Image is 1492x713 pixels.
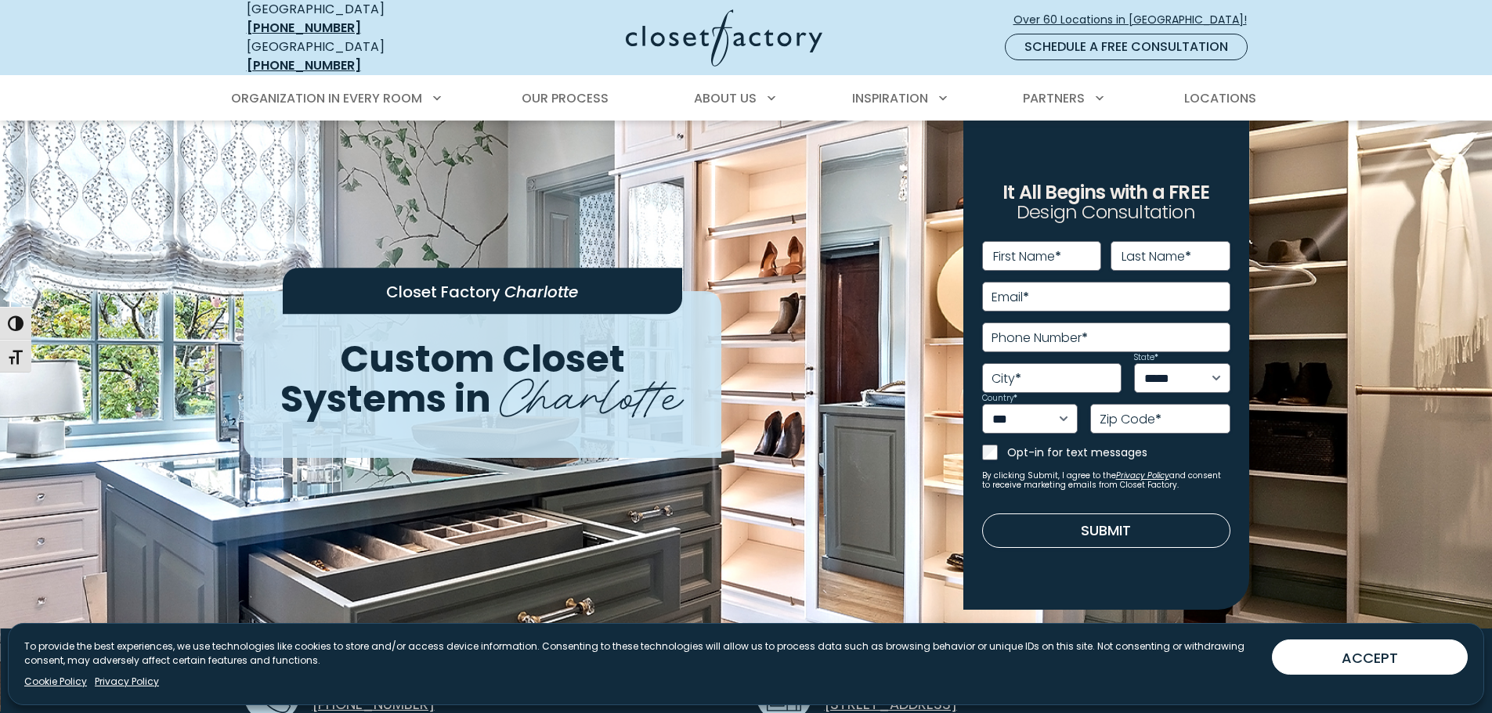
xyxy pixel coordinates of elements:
[24,675,87,689] a: Cookie Policy
[1134,354,1158,362] label: State
[626,9,822,67] img: Closet Factory Logo
[982,471,1230,490] small: By clicking Submit, I agree to the and consent to receive marketing emails from Closet Factory.
[992,291,1029,304] label: Email
[522,89,609,107] span: Our Process
[694,89,757,107] span: About Us
[992,373,1021,385] label: City
[1013,6,1260,34] a: Over 60 Locations in [GEOGRAPHIC_DATA]!
[1184,89,1256,107] span: Locations
[386,281,500,303] span: Closet Factory
[1002,179,1209,205] span: It All Begins with a FREE
[1007,445,1230,460] label: Opt-in for text messages
[95,675,159,689] a: Privacy Policy
[1023,89,1085,107] span: Partners
[247,56,361,74] a: [PHONE_NUMBER]
[1100,413,1161,426] label: Zip Code
[231,89,422,107] span: Organization in Every Room
[247,38,474,75] div: [GEOGRAPHIC_DATA]
[1013,12,1259,28] span: Over 60 Locations in [GEOGRAPHIC_DATA]!
[247,19,361,37] a: [PHONE_NUMBER]
[992,332,1088,344] label: Phone Number
[982,394,1017,402] label: Country
[993,250,1061,263] label: First Name
[852,89,928,107] span: Inspiration
[982,513,1230,548] button: Submit
[1005,34,1248,60] a: Schedule a Free Consultation
[1116,470,1169,481] a: Privacy Policy
[504,281,578,303] span: Charlotte
[1122,250,1191,263] label: Last Name
[500,356,684,427] span: Charlotte
[1272,639,1468,675] button: ACCEPT
[280,333,625,425] span: Custom Closet Systems in
[220,77,1273,121] nav: Primary Menu
[24,639,1259,668] p: To provide the best experiences, we use technologies like cookies to store and/or access device i...
[1017,200,1195,225] span: Design Consultation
